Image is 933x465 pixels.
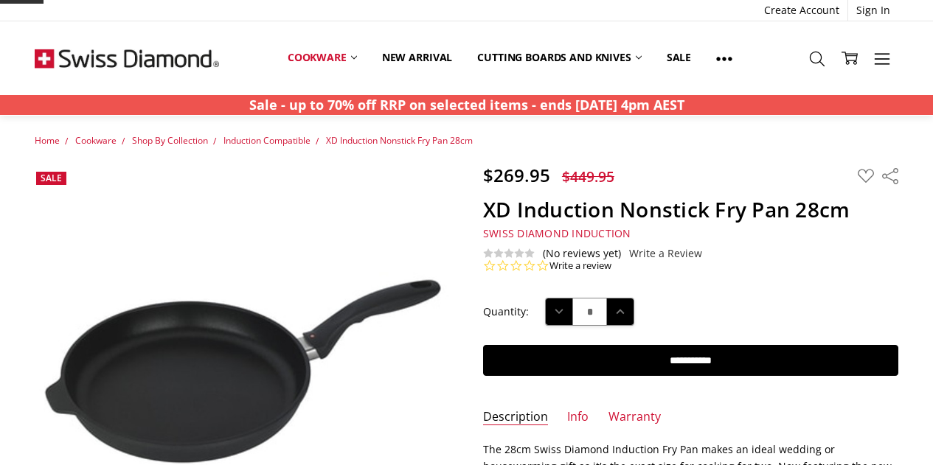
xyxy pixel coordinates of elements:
a: Cookware [75,134,117,147]
a: Description [483,409,548,426]
span: Sale [41,172,62,184]
a: Show All [704,41,745,74]
span: $449.95 [562,167,614,186]
a: Warranty [608,409,661,426]
a: Cutting boards and knives [465,41,654,74]
a: Sale [654,41,704,74]
span: Swiss Diamond Induction [483,226,631,240]
a: Cookware [275,41,370,74]
a: Write a Review [629,248,702,259]
a: Induction Compatible [223,134,311,147]
a: Info [567,409,589,426]
img: Free Shipping On Every Order [35,21,219,95]
span: $269.95 [483,163,550,187]
strong: Sale - up to 70% off RRP on selected items - ends [DATE] 4pm AEST [249,96,684,113]
a: Shop By Collection [132,134,208,147]
a: New arrival [370,41,465,74]
a: XD Induction Nonstick Fry Pan 28cm [326,134,473,147]
span: (No reviews yet) [543,248,621,259]
label: Quantity: [483,304,529,320]
a: Home [35,134,60,147]
a: Write a review [549,259,611,273]
h1: XD Induction Nonstick Fry Pan 28cm [483,197,898,223]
